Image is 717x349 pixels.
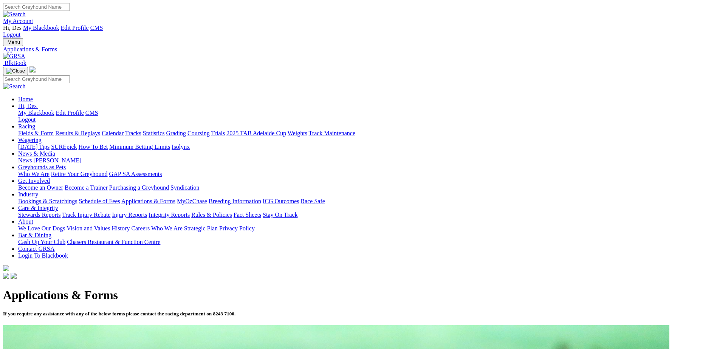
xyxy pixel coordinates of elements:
[18,144,714,150] div: Wagering
[18,205,58,211] a: Care & Integrity
[51,171,108,177] a: Retire Your Greyhound
[18,171,50,177] a: Who We Are
[131,225,150,232] a: Careers
[18,239,65,245] a: Cash Up Your Club
[56,110,84,116] a: Edit Profile
[109,184,169,191] a: Purchasing a Greyhound
[11,273,17,279] img: twitter.svg
[18,212,60,218] a: Stewards Reports
[219,225,255,232] a: Privacy Policy
[18,103,37,109] span: Hi, Des
[143,130,165,136] a: Statistics
[166,130,186,136] a: Grading
[18,178,50,184] a: Get Involved
[18,96,33,102] a: Home
[18,225,65,232] a: We Love Our Dogs
[125,130,141,136] a: Tracks
[112,212,147,218] a: Injury Reports
[226,130,286,136] a: 2025 TAB Adelaide Cup
[3,311,714,317] h5: If you require any assistance with any of the below forms please contact the racing department on...
[3,46,714,53] a: Applications & Forms
[109,144,170,150] a: Minimum Betting Limits
[211,130,225,136] a: Trials
[234,212,261,218] a: Fact Sheets
[18,212,714,218] div: Care & Integrity
[3,31,20,38] a: Logout
[3,25,22,31] span: Hi, Des
[149,212,190,218] a: Integrity Reports
[18,171,714,178] div: Greyhounds as Pets
[111,225,130,232] a: History
[3,60,26,66] a: BlkBook
[18,103,38,109] a: Hi, Des
[151,225,183,232] a: Who We Are
[18,198,77,204] a: Bookings & Scratchings
[209,198,261,204] a: Breeding Information
[55,130,100,136] a: Results & Replays
[3,273,9,279] img: facebook.svg
[18,110,714,123] div: Hi, Des
[3,18,33,24] a: My Account
[8,39,20,45] span: Menu
[18,239,714,246] div: Bar & Dining
[288,130,307,136] a: Weights
[102,130,124,136] a: Calendar
[67,239,160,245] a: Chasers Restaurant & Function Centre
[3,288,714,302] h1: Applications & Forms
[18,191,38,198] a: Industry
[3,75,70,83] input: Search
[18,218,33,225] a: About
[60,25,88,31] a: Edit Profile
[3,67,28,75] button: Toggle navigation
[18,150,55,157] a: News & Media
[79,144,108,150] a: How To Bet
[18,157,32,164] a: News
[3,3,70,11] input: Search
[29,66,36,73] img: logo-grsa-white.png
[18,130,54,136] a: Fields & Form
[309,130,355,136] a: Track Maintenance
[18,184,714,191] div: Get Involved
[85,110,98,116] a: CMS
[18,157,714,164] div: News & Media
[18,123,35,130] a: Racing
[67,225,110,232] a: Vision and Values
[3,38,23,46] button: Toggle navigation
[3,265,9,271] img: logo-grsa-white.png
[6,68,25,74] img: Close
[121,198,175,204] a: Applications & Forms
[184,225,218,232] a: Strategic Plan
[170,184,199,191] a: Syndication
[3,25,714,38] div: My Account
[172,144,190,150] a: Isolynx
[79,198,120,204] a: Schedule of Fees
[18,137,42,143] a: Wagering
[18,184,63,191] a: Become an Owner
[18,144,50,150] a: [DATE] Tips
[90,25,103,31] a: CMS
[18,116,36,123] a: Logout
[23,25,59,31] a: My Blackbook
[300,198,325,204] a: Race Safe
[65,184,108,191] a: Become a Trainer
[263,212,297,218] a: Stay On Track
[18,232,51,238] a: Bar & Dining
[51,144,77,150] a: SUREpick
[3,11,26,18] img: Search
[18,246,54,252] a: Contact GRSA
[18,252,68,259] a: Login To Blackbook
[62,212,110,218] a: Track Injury Rebate
[18,198,714,205] div: Industry
[187,130,210,136] a: Coursing
[177,198,207,204] a: MyOzChase
[18,225,714,232] div: About
[109,171,162,177] a: GAP SA Assessments
[3,53,25,60] img: GRSA
[18,110,54,116] a: My Blackbook
[33,157,81,164] a: [PERSON_NAME]
[5,60,26,66] span: BlkBook
[18,164,66,170] a: Greyhounds as Pets
[3,83,26,90] img: Search
[18,130,714,137] div: Racing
